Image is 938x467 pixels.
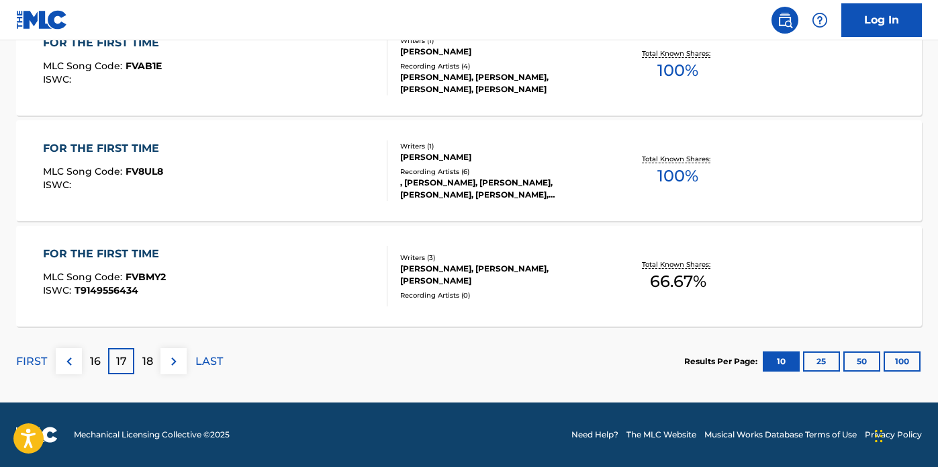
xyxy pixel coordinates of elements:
[16,427,58,443] img: logo
[400,71,602,95] div: [PERSON_NAME], [PERSON_NAME], [PERSON_NAME], [PERSON_NAME]
[803,351,840,372] button: 25
[843,351,880,372] button: 50
[74,429,230,441] span: Mechanical Licensing Collective © 2025
[16,120,922,221] a: FOR THE FIRST TIMEMLC Song Code:FV8UL8ISWC:Writers (1)[PERSON_NAME]Recording Artists (6), [PERSON...
[657,58,698,83] span: 100 %
[400,141,602,151] div: Writers ( 1 )
[684,355,761,368] p: Results Per Page:
[642,259,714,269] p: Total Known Shares:
[865,429,922,441] a: Privacy Policy
[116,353,127,370] p: 17
[400,253,602,263] div: Writers ( 3 )
[43,140,166,157] div: FOR THE FIRST TIME
[43,271,126,283] span: MLC Song Code :
[704,429,857,441] a: Musical Works Database Terms of Use
[16,353,47,370] p: FIRST
[650,269,706,294] span: 66.67 %
[126,60,162,72] span: FVAB1E
[771,7,798,34] a: Public Search
[43,60,126,72] span: MLC Song Code :
[43,73,75,85] span: ISWC :
[400,46,602,58] div: [PERSON_NAME]
[16,10,68,30] img: MLC Logo
[400,61,602,71] div: Recording Artists ( 4 )
[400,36,602,46] div: Writers ( 1 )
[777,12,793,28] img: search
[126,271,166,283] span: FVBMY2
[142,353,153,370] p: 18
[126,165,163,177] span: FV8UL8
[841,3,922,37] a: Log In
[400,263,602,287] div: [PERSON_NAME], [PERSON_NAME], [PERSON_NAME]
[43,165,126,177] span: MLC Song Code :
[657,164,698,188] span: 100 %
[400,167,602,177] div: Recording Artists ( 6 )
[884,351,921,372] button: 100
[166,353,182,370] img: right
[61,353,77,370] img: left
[43,35,166,51] div: FOR THE FIRST TIME
[90,353,101,370] p: 16
[195,353,223,370] p: LAST
[642,154,714,164] p: Total Known Shares:
[400,177,602,201] div: , [PERSON_NAME], [PERSON_NAME], [PERSON_NAME], [PERSON_NAME], [PERSON_NAME]
[43,246,166,262] div: FOR THE FIRST TIME
[812,12,828,28] img: help
[875,416,883,456] div: Drag
[642,48,714,58] p: Total Known Shares:
[400,290,602,300] div: Recording Artists ( 0 )
[43,284,75,296] span: ISWC :
[626,429,696,441] a: The MLC Website
[16,15,922,116] a: FOR THE FIRST TIMEMLC Song Code:FVAB1EISWC:Writers (1)[PERSON_NAME]Recording Artists (4)[PERSON_N...
[400,151,602,163] div: [PERSON_NAME]
[763,351,800,372] button: 10
[16,226,922,327] a: FOR THE FIRST TIMEMLC Song Code:FVBMY2ISWC:T9149556434Writers (3)[PERSON_NAME], [PERSON_NAME], [P...
[806,7,833,34] div: Help
[871,402,938,467] iframe: Chat Widget
[43,179,75,191] span: ISWC :
[571,429,618,441] a: Need Help?
[75,284,138,296] span: T9149556434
